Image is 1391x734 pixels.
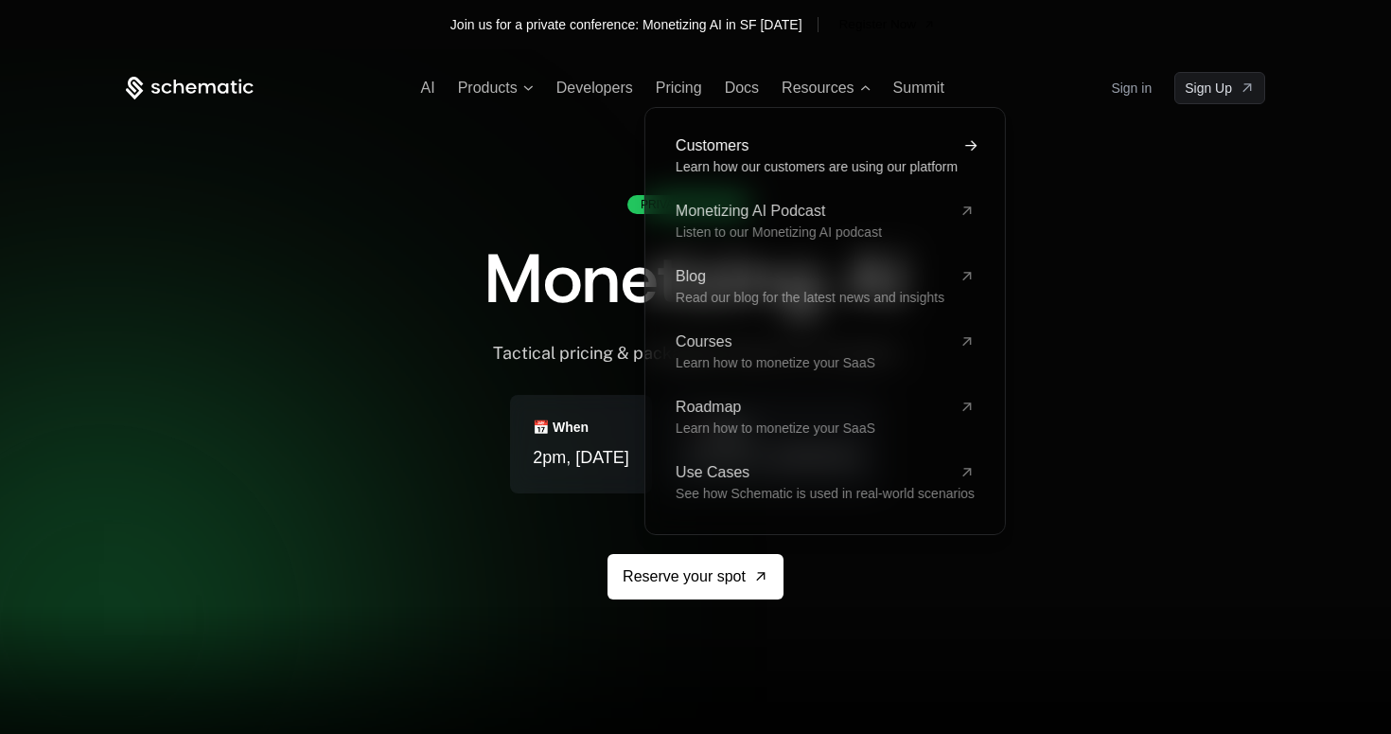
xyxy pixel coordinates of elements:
[1174,72,1265,104] a: [object Object]
[450,15,802,34] div: Join us for a private conference: Monetizing AI in SF [DATE]
[676,138,952,153] span: Customers
[627,195,748,214] div: Private Summit
[676,269,952,284] span: Blog
[607,554,784,600] a: Reserve your spot
[676,204,952,219] span: Monetizing AI Podcast
[676,334,975,373] a: CoursesLearn how to monetize your SaaS
[676,465,975,504] a: Use CasesSee how Schematic is used in real-world scenarios
[676,224,882,240] span: Listen to our Monetizing AI podcast
[676,400,952,415] span: Roadmap
[834,11,942,38] a: [object Object]
[725,80,759,96] a: Docs
[676,159,958,174] span: Learn how our customers are using our platform
[676,334,952,349] span: Courses
[556,80,633,96] a: Developers
[676,465,952,480] span: Use Cases
[421,80,435,96] a: AI
[1111,73,1152,103] a: Sign in
[676,486,975,501] span: See how Schematic is used in real-world scenarios
[839,15,917,34] span: Register Now
[676,138,975,177] a: CustomersLearn how our customers are using our platform
[676,355,875,370] span: Learn how to monetize your SaaS
[1185,79,1232,98] span: Sign Up
[893,80,944,96] a: Summit
[676,204,975,242] a: Monetizing AI PodcastListen to our Monetizing AI podcast
[676,421,875,436] span: Learn how to monetize your SaaS
[533,418,589,437] div: 📅 When
[656,80,702,96] a: Pricing
[484,233,907,324] span: Monetizing AI
[493,343,899,365] div: Tactical pricing & packaging lessons for AI founders
[676,269,975,308] a: BlogRead our blog for the latest news and insights
[782,77,854,99] span: Resources
[458,77,518,99] span: Products
[676,400,975,439] a: RoadmapLearn how to monetize your SaaS
[533,444,629,471] span: 2pm, [DATE]
[676,290,944,305] span: Read our blog for the latest news and insights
